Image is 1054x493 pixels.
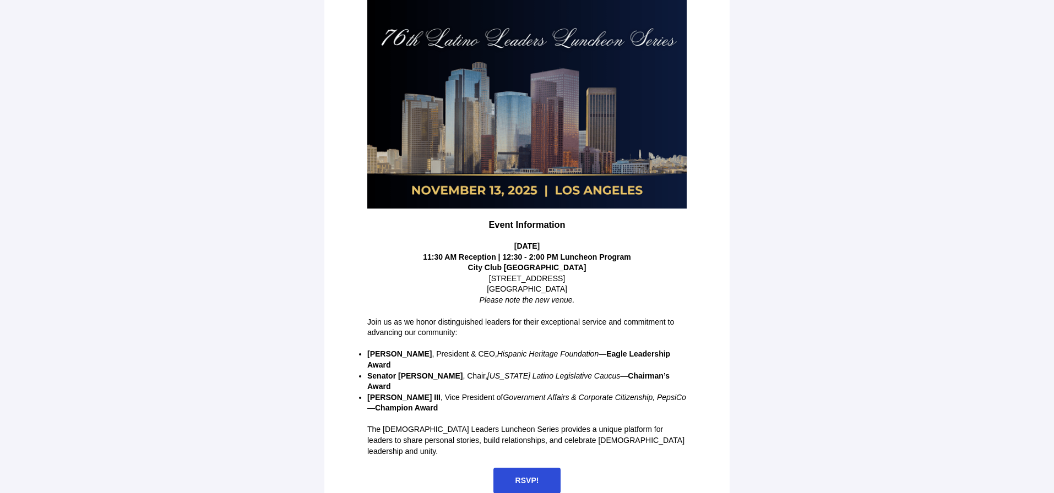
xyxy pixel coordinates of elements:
em: Hispanic Heritage Foundation [497,349,599,358]
strong: Event Information [488,220,565,229]
span: RSVP! [515,476,539,485]
strong: Champion Award [375,403,438,412]
p: , Vice President of — [367,392,687,414]
p: Join us as we honor distinguished leaders for their exceptional service and commitment to advanci... [367,317,687,338]
strong: 11:30 AM Reception | 12:30 - 2:00 PM Luncheon Program [423,253,631,261]
p: , Chair, — [367,371,687,392]
em: Please note the new venue. [480,295,575,304]
strong: Senator [PERSON_NAME] [367,371,463,380]
em: [US_STATE] Latino Legislative Caucus [487,371,621,380]
strong: [PERSON_NAME] III [367,393,441,402]
p: The [DEMOGRAPHIC_DATA] Leaders Luncheon Series provides a unique platform for leaders to share pe... [367,424,687,457]
p: , President & CEO, — [367,349,687,370]
strong: Eagle Leadership Award [367,349,670,369]
strong: [DATE] [514,242,540,250]
p: [STREET_ADDRESS] [GEOGRAPHIC_DATA] [367,262,687,305]
strong: City Club [GEOGRAPHIC_DATA] [468,263,586,272]
strong: [PERSON_NAME] [367,349,432,358]
em: Government Affairs & Corporate Citizenship, PepsiCo [503,393,686,402]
